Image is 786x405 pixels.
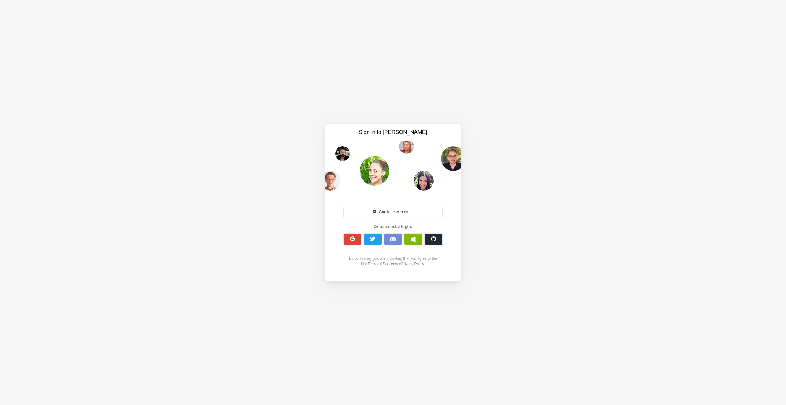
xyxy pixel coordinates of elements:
div: By continuing, you are indicating that you agree to the Nolt and . [340,256,446,267]
button: Continue with email [344,206,442,218]
div: Or use social login: [340,224,446,230]
a: Privacy Policy [401,262,424,266]
h3: Sign in to [PERSON_NAME] [341,128,445,136]
a: Terms of Service [368,262,395,266]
